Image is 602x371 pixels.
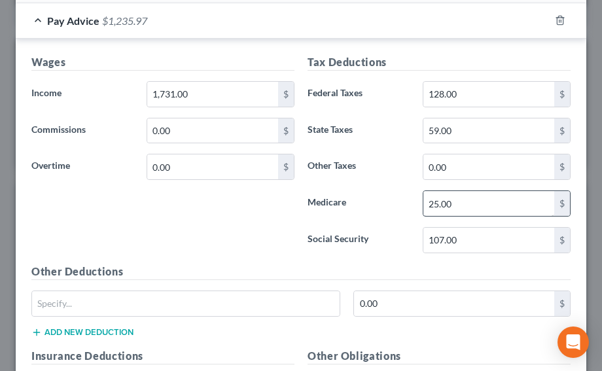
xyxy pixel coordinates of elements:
[278,118,294,143] div: $
[102,14,147,27] span: $1,235.97
[554,191,570,216] div: $
[31,348,294,364] h5: Insurance Deductions
[423,191,554,216] input: 0.00
[147,154,278,179] input: 0.00
[558,327,589,358] div: Open Intercom Messenger
[278,154,294,179] div: $
[31,264,571,280] h5: Other Deductions
[423,82,554,107] input: 0.00
[554,82,570,107] div: $
[31,87,62,98] span: Income
[554,228,570,253] div: $
[301,81,416,107] label: Federal Taxes
[47,14,99,27] span: Pay Advice
[308,348,571,364] h5: Other Obligations
[278,82,294,107] div: $
[25,154,140,180] label: Overtime
[147,118,278,143] input: 0.00
[423,118,554,143] input: 0.00
[147,82,278,107] input: 0.00
[554,154,570,179] div: $
[354,291,554,316] input: 0.00
[301,154,416,180] label: Other Taxes
[423,154,554,179] input: 0.00
[25,118,140,144] label: Commissions
[301,118,416,144] label: State Taxes
[554,291,570,316] div: $
[423,228,554,253] input: 0.00
[308,54,571,71] h5: Tax Deductions
[31,327,133,338] button: Add new deduction
[32,291,340,316] input: Specify...
[301,227,416,253] label: Social Security
[301,190,416,217] label: Medicare
[554,118,570,143] div: $
[31,54,294,71] h5: Wages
